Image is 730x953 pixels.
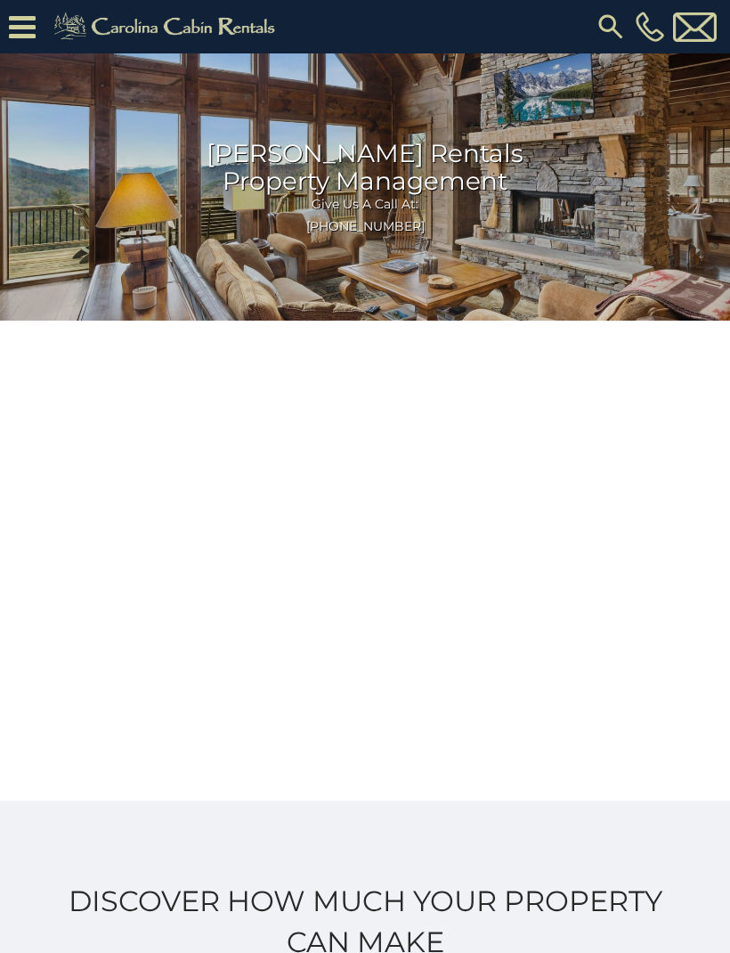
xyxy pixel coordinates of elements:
[13,140,717,195] h2: [PERSON_NAME] Rentals Property Management
[306,217,425,233] a: [PHONE_NUMBER]
[13,194,717,212] p: Give Us A Call At:
[631,12,669,42] a: [PHONE_NUMBER]
[595,11,627,43] img: search-regular.svg
[45,9,290,45] img: Khaki-logo.png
